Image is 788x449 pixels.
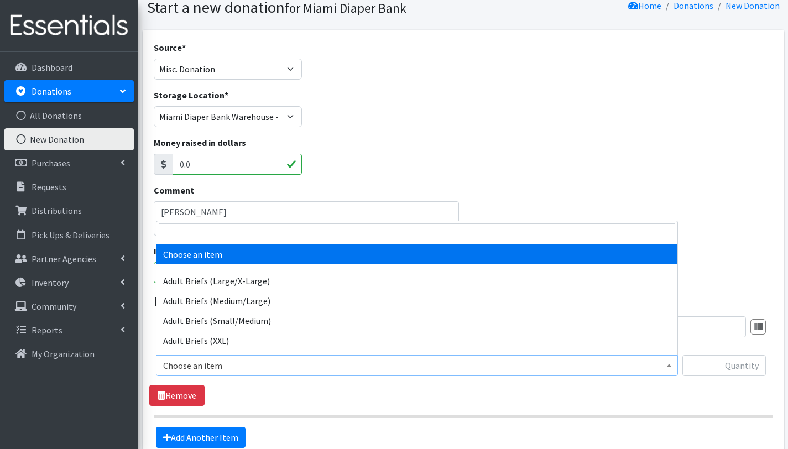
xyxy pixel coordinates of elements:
[32,62,72,73] p: Dashboard
[682,355,766,376] input: Quantity
[156,351,677,370] li: Adult Cloth Diapers (Small/Medium)
[163,358,671,373] span: Choose an item
[225,90,228,101] abbr: required
[156,271,677,291] li: Adult Briefs (Large/X-Large)
[32,325,62,336] p: Reports
[4,319,134,341] a: Reports
[156,311,677,331] li: Adult Briefs (Small/Medium)
[32,229,109,241] p: Pick Ups & Deliveries
[154,41,186,54] label: Source
[32,277,69,288] p: Inventory
[32,253,96,264] p: Partner Agencies
[32,348,95,359] p: My Organization
[154,244,196,258] label: Issued on
[32,205,82,216] p: Distributions
[156,244,677,264] li: Choose an item
[4,56,134,79] a: Dashboard
[32,301,76,312] p: Community
[4,224,134,246] a: Pick Ups & Deliveries
[32,86,71,97] p: Donations
[32,158,70,169] p: Purchases
[32,181,66,192] p: Requests
[156,427,246,448] a: Add Another Item
[4,248,134,270] a: Partner Agencies
[4,152,134,174] a: Purchases
[156,355,678,376] span: Choose an item
[4,272,134,294] a: Inventory
[4,128,134,150] a: New Donation
[154,136,246,149] label: Money raised in dollars
[4,200,134,222] a: Distributions
[154,292,773,312] legend: Items in this donation
[154,184,194,197] label: Comment
[154,88,228,102] label: Storage Location
[182,42,186,53] abbr: required
[156,291,677,311] li: Adult Briefs (Medium/Large)
[4,80,134,102] a: Donations
[4,176,134,198] a: Requests
[4,7,134,44] img: HumanEssentials
[4,105,134,127] a: All Donations
[156,331,677,351] li: Adult Briefs (XXL)
[4,295,134,317] a: Community
[149,385,205,406] a: Remove
[4,343,134,365] a: My Organization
